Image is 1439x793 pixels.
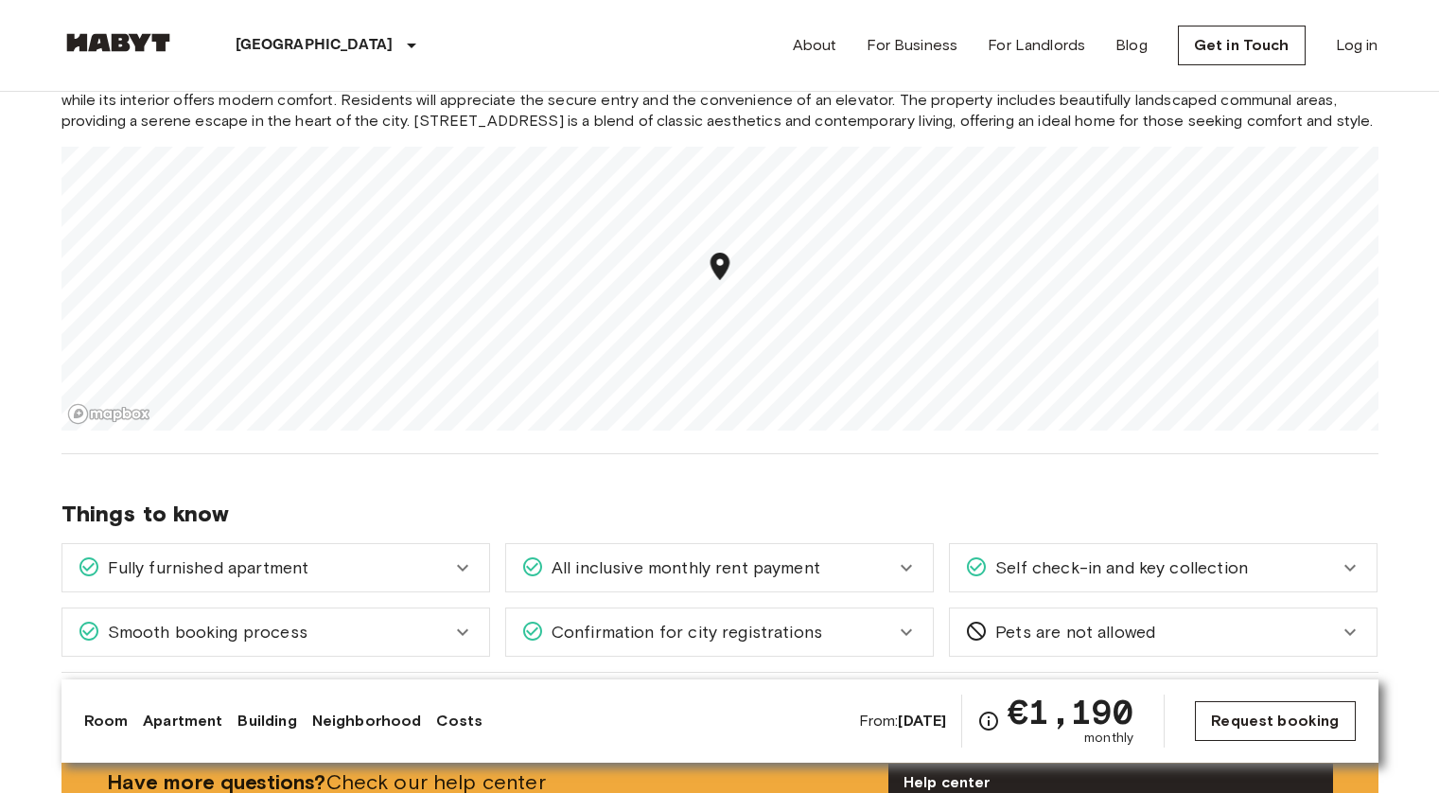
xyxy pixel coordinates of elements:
a: Request booking [1195,701,1355,741]
span: Self check-in and key collection [988,555,1248,580]
a: Apartment [143,710,222,732]
span: Fully furnished apartment [100,555,309,580]
b: [DATE] [898,712,946,730]
span: monthly [1084,729,1133,748]
a: For Landlords [988,34,1085,57]
div: All inclusive monthly rent payment [506,544,933,591]
a: Room [84,710,129,732]
span: [STREET_ADDRESS] is an elegant and well-maintained residential complex that stands as a testament... [61,69,1378,132]
div: Pets are not allowed [950,608,1377,656]
p: [GEOGRAPHIC_DATA] [236,34,394,57]
a: Get in Touch [1178,26,1306,65]
span: All inclusive monthly rent payment [544,555,820,580]
svg: Check cost overview for full price breakdown. Please note that discounts apply to new joiners onl... [977,710,1000,732]
a: About [793,34,837,57]
div: Smooth booking process [62,608,489,656]
div: Confirmation for city registrations [506,608,933,656]
span: From: [859,711,947,731]
div: Fully furnished apartment [62,544,489,591]
a: For Business [867,34,957,57]
img: Habyt [61,33,175,52]
a: Log in [1336,34,1378,57]
span: Pets are not allowed [988,620,1155,644]
a: Costs [436,710,483,732]
span: Smooth booking process [100,620,307,644]
span: Things to know [61,500,1378,528]
a: Mapbox logo [67,403,150,425]
div: Self check-in and key collection [950,544,1377,591]
a: Blog [1115,34,1148,57]
canvas: Map [61,147,1378,431]
span: Confirmation for city registrations [544,620,822,644]
a: Building [237,710,296,732]
a: Neighborhood [312,710,422,732]
span: €1,190 [1008,695,1133,729]
div: Map marker [703,250,736,289]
